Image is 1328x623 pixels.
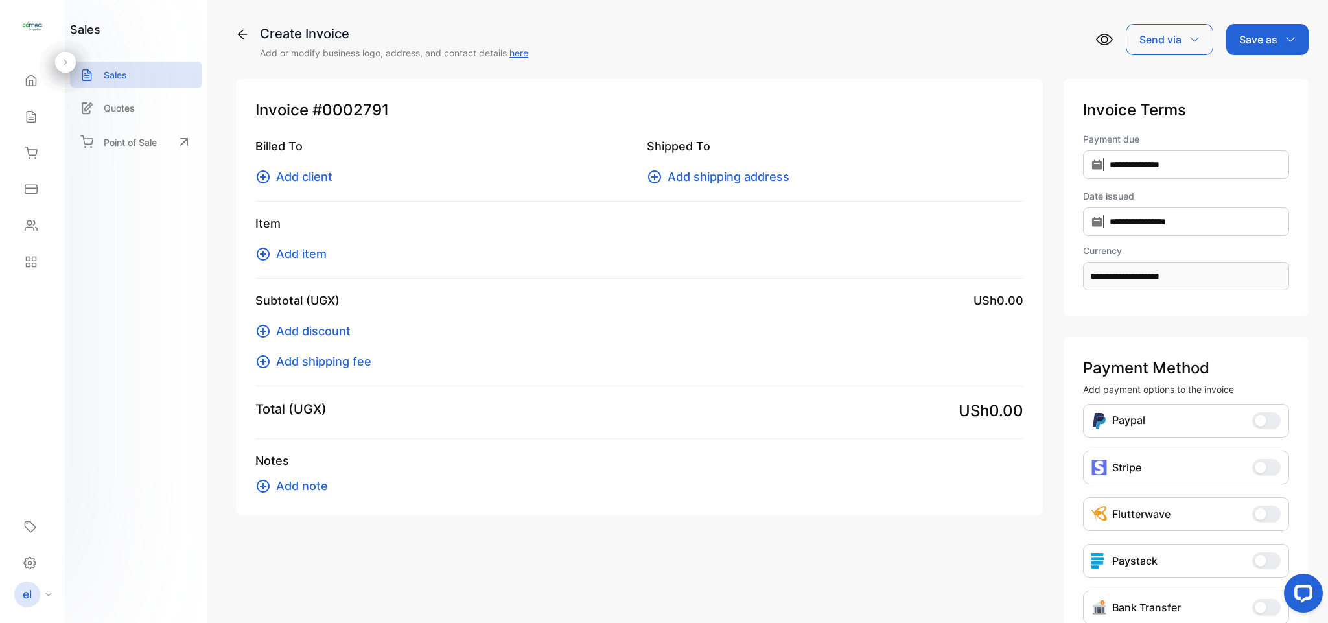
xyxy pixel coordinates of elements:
[1083,357,1289,380] p: Payment Method
[70,62,202,88] a: Sales
[1083,99,1289,122] p: Invoice Terms
[23,17,42,36] img: logo
[1126,24,1213,55] button: Send via
[70,128,202,156] a: Point of Sale
[1112,553,1158,569] p: Paystack
[276,477,328,495] span: Add note
[23,586,32,603] p: el
[1083,382,1289,396] p: Add payment options to the invoice
[1083,132,1289,146] label: Payment due
[255,477,336,495] button: Add note
[509,47,528,58] a: here
[276,168,332,185] span: Add client
[255,99,1023,122] p: Invoice
[1139,32,1182,47] p: Send via
[260,46,528,60] p: Add or modify business logo, address, and contact details
[276,322,351,340] span: Add discount
[1091,412,1107,429] img: Icon
[973,292,1023,309] span: USh0.00
[276,353,371,370] span: Add shipping fee
[255,452,1023,469] p: Notes
[647,137,1023,155] p: Shipped To
[255,353,379,370] button: Add shipping fee
[255,292,340,309] p: Subtotal (UGX)
[1091,600,1107,615] img: Icon
[959,399,1023,423] span: USh0.00
[276,245,327,263] span: Add item
[260,24,528,43] div: Create Invoice
[104,68,127,82] p: Sales
[70,95,202,121] a: Quotes
[1239,32,1277,47] p: Save as
[1112,412,1145,429] p: Paypal
[1112,600,1181,615] p: Bank Transfer
[1226,24,1309,55] button: Save as
[1091,460,1107,475] img: icon
[255,399,327,419] p: Total (UGX)
[312,99,389,122] span: #0002791
[1083,244,1289,257] label: Currency
[255,215,1023,232] p: Item
[1091,553,1107,569] img: icon
[668,168,789,185] span: Add shipping address
[1112,460,1141,475] p: Stripe
[255,168,340,185] button: Add client
[255,322,358,340] button: Add discount
[1083,189,1289,203] label: Date issued
[1091,506,1107,522] img: Icon
[255,137,631,155] p: Billed To
[1274,569,1328,623] iframe: LiveChat chat widget
[104,101,135,115] p: Quotes
[104,135,157,149] p: Point of Sale
[647,168,797,185] button: Add shipping address
[1112,506,1171,522] p: Flutterwave
[255,245,334,263] button: Add item
[70,21,100,38] h1: sales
